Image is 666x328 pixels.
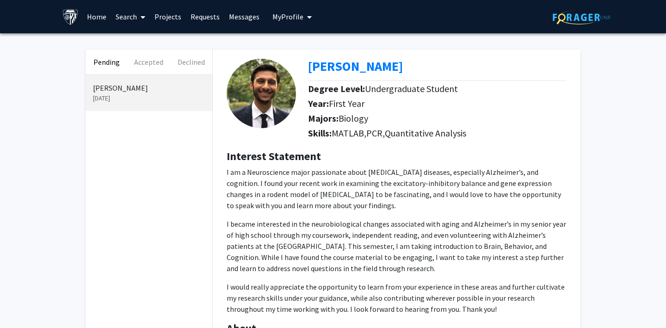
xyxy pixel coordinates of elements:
[93,82,205,93] p: [PERSON_NAME]
[308,58,403,74] b: [PERSON_NAME]
[308,83,365,94] b: Degree Level:
[227,59,296,128] img: Profile Picture
[339,112,368,124] span: Biology
[150,0,186,33] a: Projects
[366,127,385,139] span: PCR,
[7,286,39,321] iframe: Chat
[62,9,79,25] img: Johns Hopkins University Logo
[186,0,224,33] a: Requests
[308,127,332,139] b: Skills:
[224,0,264,33] a: Messages
[82,0,111,33] a: Home
[308,112,339,124] b: Majors:
[308,58,403,74] a: Opens in a new tab
[332,127,366,139] span: MATLAB,
[93,93,205,103] p: [DATE]
[553,10,610,25] img: ForagerOne Logo
[170,50,212,74] button: Declined
[329,98,364,109] span: First Year
[128,50,170,74] button: Accepted
[227,218,567,274] p: I became interested in the neurobiological changes associated with aging and Alzheimer’s in my se...
[272,12,303,21] span: My Profile
[308,98,329,109] b: Year:
[227,281,567,315] p: I would really appreciate the opportunity to learn from your experience in these areas and furthe...
[86,50,128,74] button: Pending
[385,127,466,139] span: Quantitative Analysis
[365,83,458,94] span: Undergraduate Student
[227,167,567,211] p: I am a Neuroscience major passionate about [MEDICAL_DATA] diseases, especially Alzheimer’s, and c...
[111,0,150,33] a: Search
[227,149,321,163] b: Interest Statement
